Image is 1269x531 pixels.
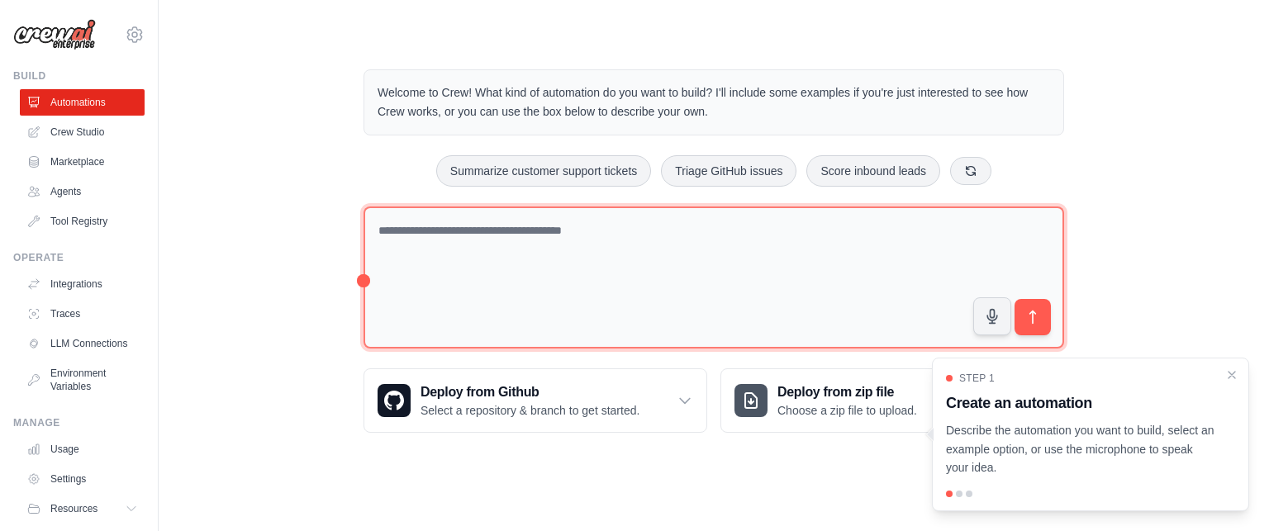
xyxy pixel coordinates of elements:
[20,301,145,327] a: Traces
[1186,452,1269,531] iframe: Chat Widget
[777,402,917,419] p: Choose a zip file to upload.
[20,495,145,522] button: Resources
[421,402,639,419] p: Select a repository & branch to get started.
[946,421,1215,477] p: Describe the automation you want to build, select an example option, or use the microphone to spe...
[661,155,796,187] button: Triage GitHub issues
[946,391,1215,415] h3: Create an automation
[13,416,145,429] div: Manage
[421,382,639,402] h3: Deploy from Github
[806,155,940,187] button: Score inbound leads
[436,155,651,187] button: Summarize customer support tickets
[1225,368,1238,382] button: Close walkthrough
[20,271,145,297] a: Integrations
[20,330,145,357] a: LLM Connections
[20,208,145,235] a: Tool Registry
[20,149,145,175] a: Marketplace
[20,89,145,116] a: Automations
[20,436,145,462] a: Usage
[959,372,995,385] span: Step 1
[378,83,1050,121] p: Welcome to Crew! What kind of automation do you want to build? I'll include some examples if you'...
[13,19,96,50] img: Logo
[777,382,917,402] h3: Deploy from zip file
[50,502,97,515] span: Resources
[13,69,145,83] div: Build
[20,119,145,145] a: Crew Studio
[20,466,145,492] a: Settings
[20,178,145,205] a: Agents
[20,360,145,400] a: Environment Variables
[13,251,145,264] div: Operate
